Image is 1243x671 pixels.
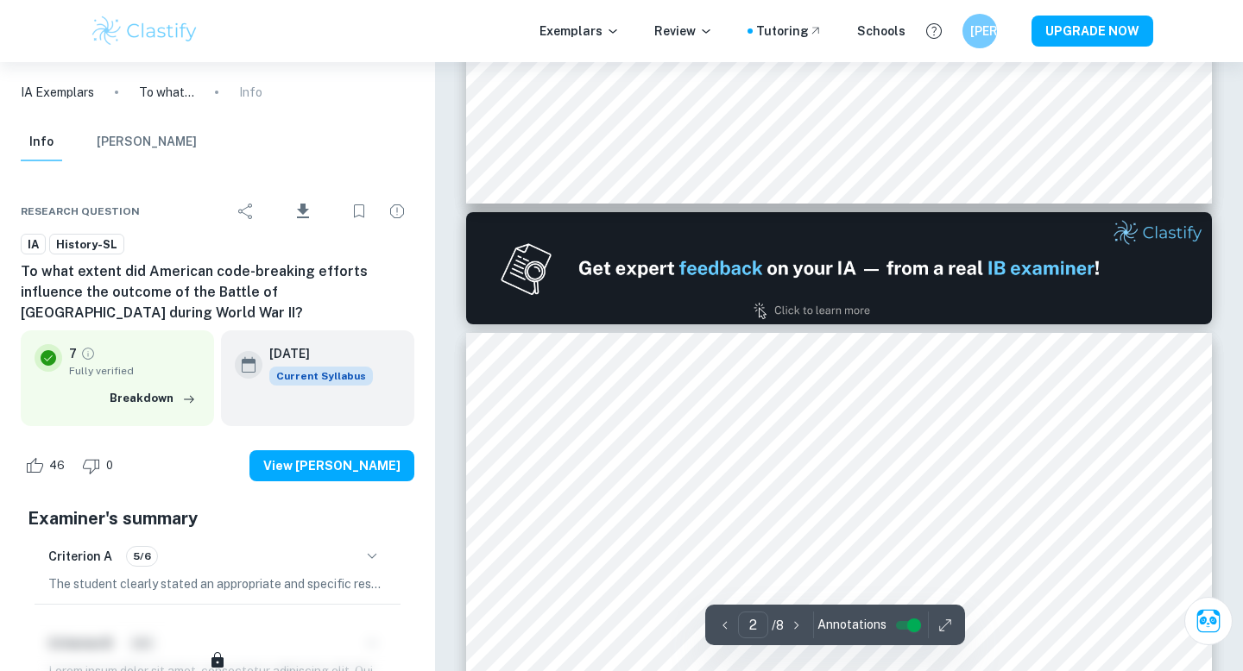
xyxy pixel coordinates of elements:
h6: [DATE] [269,344,359,363]
button: [PERSON_NAME] [97,123,197,161]
img: Clastify logo [90,14,199,48]
h6: Criterion A [48,547,112,566]
div: Download [267,189,338,234]
a: IA Exemplars [21,83,94,102]
a: Schools [857,22,905,41]
div: This exemplar is based on the current syllabus. Feel free to refer to it for inspiration/ideas wh... [269,367,373,386]
button: Info [21,123,62,161]
span: 0 [97,457,123,474]
span: 46 [40,457,74,474]
button: [PERSON_NAME] [962,14,997,48]
h6: [PERSON_NAME] [970,22,990,41]
p: The student clearly stated an appropriate and specific research question regarding the influence ... [48,574,387,593]
a: Tutoring [756,22,823,41]
p: Info [239,83,262,102]
span: Research question [21,204,140,219]
div: Like [21,452,74,480]
span: 5/6 [127,549,157,564]
p: Exemplars [539,22,620,41]
a: History-SL [49,234,124,255]
div: Share [229,194,263,229]
h6: To what extent did American code-breaking efforts influence the outcome of the Battle of [GEOGRAP... [21,261,414,323]
span: Fully verified [69,363,200,379]
img: Ad [466,212,1212,324]
button: Ask Clai [1184,597,1233,645]
span: History-SL [50,236,123,254]
button: Help and Feedback [919,16,949,46]
span: IA [22,236,45,254]
button: View [PERSON_NAME] [249,450,414,481]
button: Breakdown [105,386,200,411]
div: Dislike [78,452,123,480]
p: Review [654,22,713,41]
p: 7 [69,344,77,363]
span: Current Syllabus [269,367,373,386]
h5: Examiner's summary [28,505,407,531]
a: Grade fully verified [80,346,96,361]
div: Report issue [380,194,414,229]
a: IA [21,234,46,255]
div: Bookmark [342,194,376,229]
button: UPGRADE NOW [1032,16,1153,47]
p: / 8 [772,616,784,635]
p: To what extent did American code-breaking efforts influence the outcome of the Battle of [GEOGRAP... [139,83,194,102]
span: Annotations [817,616,887,634]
